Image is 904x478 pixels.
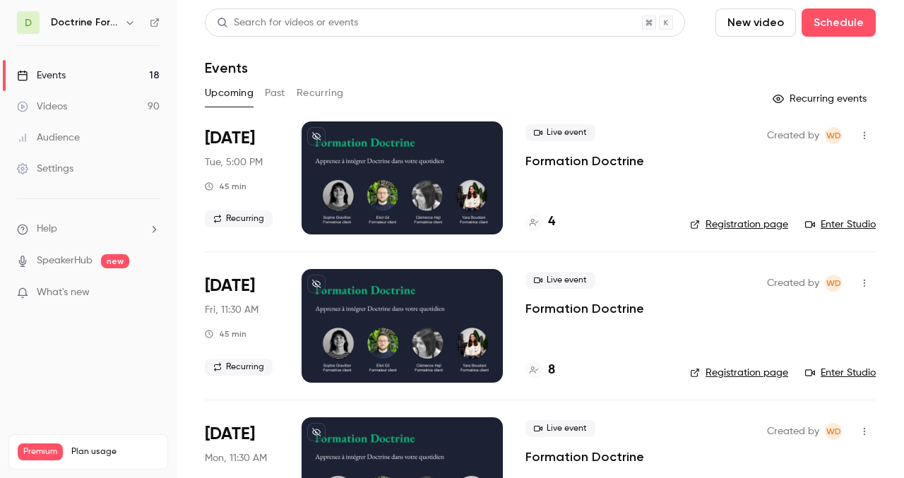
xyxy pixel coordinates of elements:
div: 45 min [205,181,246,192]
span: Fri, 11:30 AM [205,303,258,317]
span: Live event [525,124,595,141]
iframe: Noticeable Trigger [143,287,160,299]
button: Upcoming [205,82,254,104]
button: Past [265,82,285,104]
span: [DATE] [205,275,255,297]
div: Search for videos or events [217,16,358,30]
div: Videos [17,100,67,114]
button: Recurring [297,82,344,104]
span: Help [37,222,57,237]
a: Registration page [690,217,788,232]
span: new [101,254,129,268]
a: Formation Doctrine [525,448,644,465]
div: Sep 2 Tue, 5:00 PM (Europe/Paris) [205,121,279,234]
span: Tue, 5:00 PM [205,155,263,169]
h6: Doctrine Formation Avocats [51,16,119,30]
span: [DATE] [205,127,255,150]
div: Events [17,68,66,83]
span: Live event [525,272,595,289]
span: Created by [767,423,819,440]
span: [DATE] [205,423,255,446]
span: Webinar Doctrine [825,127,842,144]
a: Enter Studio [805,217,876,232]
span: Webinar Doctrine [825,423,842,440]
span: Plan usage [71,446,159,458]
span: Premium [18,443,63,460]
button: Schedule [802,8,876,37]
h4: 8 [548,361,555,380]
button: Recurring events [766,88,876,110]
span: Recurring [205,359,273,376]
h1: Events [205,59,248,76]
li: help-dropdown-opener [17,222,160,237]
h4: 4 [548,213,555,232]
span: D [25,16,32,30]
a: Registration page [690,366,788,380]
span: Created by [767,127,819,144]
span: WD [826,275,841,292]
div: Settings [17,162,73,176]
span: WD [826,127,841,144]
button: New video [715,8,796,37]
span: What's new [37,285,90,300]
span: Webinar Doctrine [825,275,842,292]
a: 4 [525,213,555,232]
span: Live event [525,420,595,437]
a: Formation Doctrine [525,300,644,317]
span: Created by [767,275,819,292]
span: Recurring [205,210,273,227]
a: Enter Studio [805,366,876,380]
div: Sep 5 Fri, 11:30 AM (Europe/Paris) [205,269,279,382]
a: 8 [525,361,555,380]
span: WD [826,423,841,440]
a: SpeakerHub [37,253,93,268]
div: Audience [17,131,80,145]
a: Formation Doctrine [525,153,644,169]
span: Mon, 11:30 AM [205,451,267,465]
div: 45 min [205,328,246,340]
